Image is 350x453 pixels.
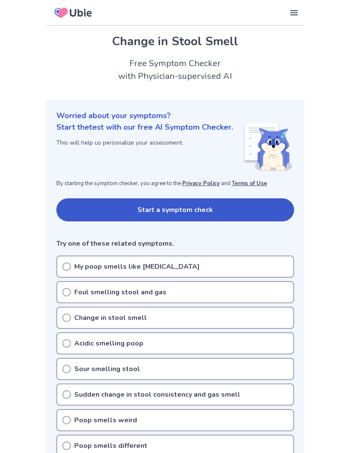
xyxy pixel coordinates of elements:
[56,122,233,133] p: Start the test with our free AI Symptom Checker.
[182,180,220,187] a: Privacy Policy
[56,238,294,249] p: Try one of these related symptoms.
[74,313,147,323] p: Change in stool smell
[74,338,143,348] p: Acidic smelling poop
[74,441,147,451] p: Poop smells different
[74,389,240,400] p: Sudden change in stool consistency and gas smell
[74,364,140,374] p: Sour smelling stool
[56,198,294,221] button: Start a symptom check
[74,287,166,297] p: Foul smelling stool and gas
[74,415,137,425] p: Poop smells weird
[232,180,267,187] a: Terms of Use
[56,180,294,188] p: By starting the symptom checker, you agree to the and
[46,57,304,83] h2: Free Symptom Checker with Physician-supervised AI
[56,32,294,50] h1: Change in Stool Smell
[56,110,294,122] p: Worried about your symptoms?
[243,123,292,171] img: Shiba
[56,138,233,147] p: This will help us personalize your assessment.
[74,261,200,272] p: My poop smells like [MEDICAL_DATA]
